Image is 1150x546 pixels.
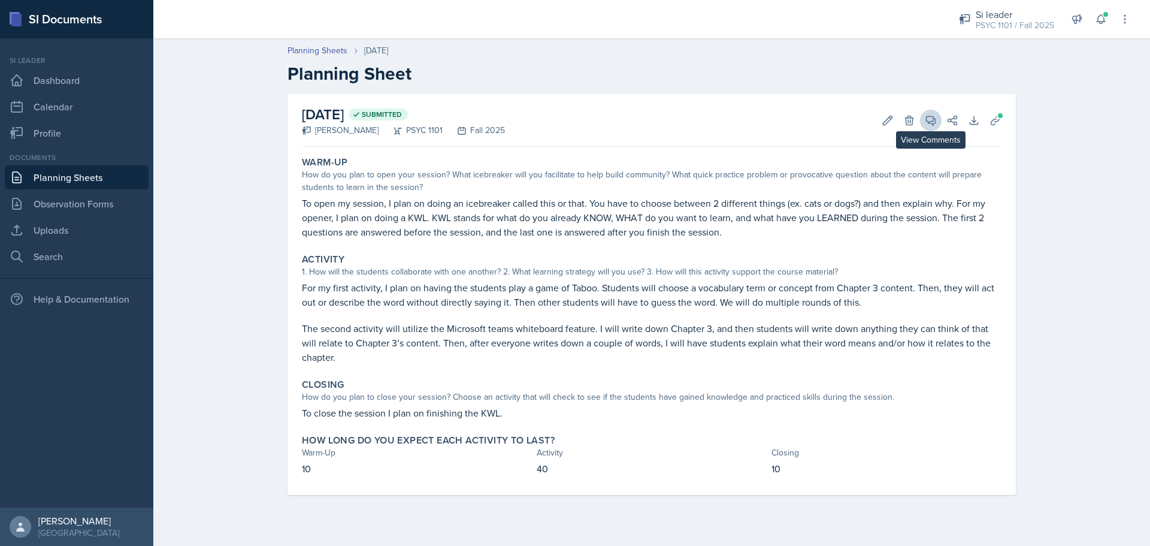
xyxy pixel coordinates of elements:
p: 40 [537,461,767,476]
div: Si leader [5,55,149,66]
div: Help & Documentation [5,287,149,311]
div: Activity [537,447,767,459]
div: Documents [5,152,149,163]
h2: Planning Sheet [287,63,1016,85]
div: How do you plan to close your session? Choose an activity that will check to see if the students ... [302,391,1001,403]
div: Closing [771,447,1001,459]
label: Activity [302,254,344,266]
p: For my first activity, I plan on having the students play a game of Taboo. Students will choose a... [302,280,1001,309]
div: [PERSON_NAME] [38,515,119,527]
h2: [DATE] [302,104,505,125]
p: To open my session, I plan on doing an icebreaker called this or that. You have to choose between... [302,196,1001,239]
div: Fall 2025 [443,124,505,137]
label: How long do you expect each activity to last? [302,435,555,447]
p: 10 [302,461,532,476]
div: [DATE] [364,44,388,57]
a: Planning Sheets [5,165,149,189]
div: Warm-Up [302,447,532,459]
a: Dashboard [5,68,149,92]
span: Submitted [362,110,402,119]
p: To close the session I plan on finishing the KWL. [302,406,1001,420]
div: 1. How will the students collaborate with one another? 2. What learning strategy will you use? 3.... [302,266,1001,278]
a: Search [5,245,149,269]
label: Closing [302,379,344,391]
a: Planning Sheets [287,44,347,57]
label: Warm-Up [302,156,348,168]
a: Calendar [5,95,149,119]
div: Si leader [976,7,1054,22]
div: How do you plan to open your session? What icebreaker will you facilitate to help build community... [302,168,1001,194]
p: 10 [771,461,1001,476]
div: PSYC 1101 [379,124,443,137]
div: [PERSON_NAME] [302,124,379,137]
p: The second activity will utilize the Microsoft teams whiteboard feature. I will write down Chapte... [302,321,1001,364]
a: Observation Forms [5,192,149,216]
button: View Comments [920,110,942,131]
a: Profile [5,121,149,145]
a: Uploads [5,218,149,242]
div: [GEOGRAPHIC_DATA] [38,527,119,539]
div: PSYC 1101 / Fall 2025 [976,19,1054,32]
